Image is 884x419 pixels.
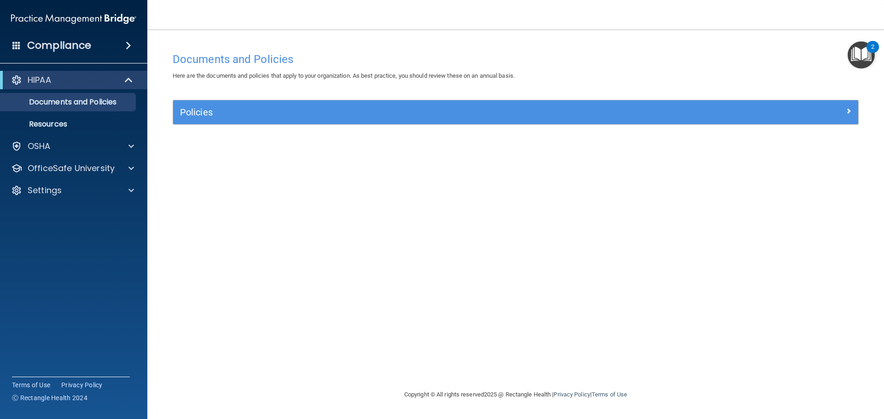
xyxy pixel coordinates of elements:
[61,380,103,390] a: Privacy Policy
[28,185,62,196] p: Settings
[553,391,590,398] a: Privacy Policy
[28,163,115,174] p: OfficeSafe University
[11,141,134,152] a: OSHA
[173,53,859,65] h4: Documents and Policies
[180,105,851,120] a: Policies
[12,380,50,390] a: Terms of Use
[180,107,680,117] h5: Policies
[28,75,51,86] p: HIPAA
[11,163,134,174] a: OfficeSafe University
[11,10,136,28] img: PMB logo
[11,185,134,196] a: Settings
[592,391,627,398] a: Terms of Use
[348,380,684,409] div: Copyright © All rights reserved 2025 @ Rectangle Health | |
[6,98,132,107] p: Documents and Policies
[725,354,873,390] iframe: Drift Widget Chat Controller
[28,141,51,152] p: OSHA
[27,39,91,52] h4: Compliance
[173,72,515,79] span: Here are the documents and policies that apply to your organization. As best practice, you should...
[11,75,134,86] a: HIPAA
[848,41,875,69] button: Open Resource Center, 2 new notifications
[6,120,132,129] p: Resources
[12,393,87,402] span: Ⓒ Rectangle Health 2024
[871,47,874,59] div: 2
